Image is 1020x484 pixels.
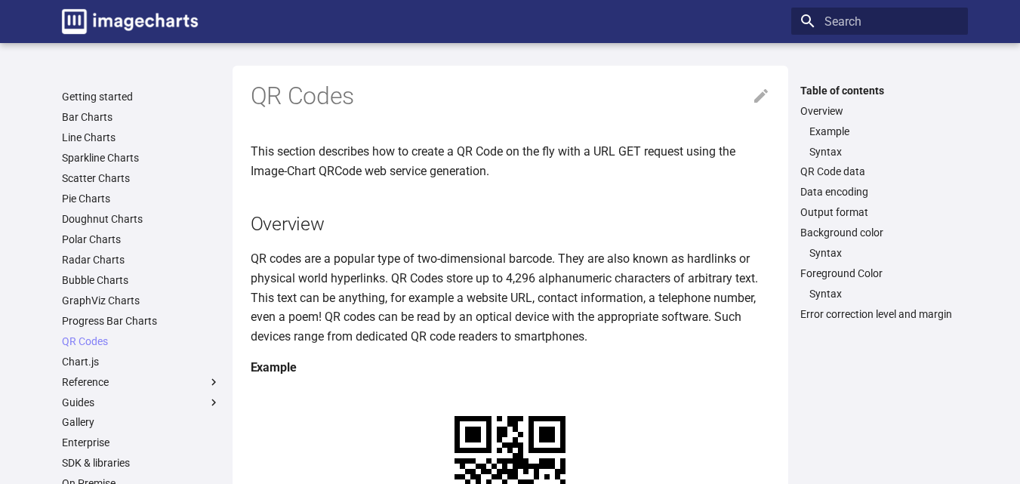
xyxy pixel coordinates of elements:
a: Data encoding [800,185,959,199]
input: Search [791,8,968,35]
a: Radar Charts [62,253,220,267]
img: logo [62,9,198,34]
label: Reference [62,375,220,389]
a: Error correction level and margin [800,307,959,321]
a: Line Charts [62,131,220,144]
a: Foreground Color [800,267,959,280]
a: QR Codes [62,334,220,348]
a: QR Code data [800,165,959,178]
nav: Overview [800,125,959,159]
h2: Overview [251,211,770,237]
a: Doughnut Charts [62,212,220,226]
a: Bar Charts [62,110,220,124]
a: Chart.js [62,355,220,368]
a: Sparkline Charts [62,151,220,165]
a: Syntax [809,246,959,260]
a: Background color [800,226,959,239]
a: Gallery [62,415,220,429]
a: Example [809,125,959,138]
nav: Foreground Color [800,287,959,301]
a: Syntax [809,145,959,159]
a: GraphViz Charts [62,294,220,307]
h4: Example [251,358,770,378]
a: Syntax [809,287,959,301]
label: Table of contents [791,84,968,97]
a: Progress Bar Charts [62,314,220,328]
a: Enterprise [62,436,220,449]
a: Getting started [62,90,220,103]
a: Polar Charts [62,233,220,246]
a: Image-Charts documentation [56,3,204,40]
p: QR codes are a popular type of two-dimensional barcode. They are also known as hardlinks or physi... [251,249,770,346]
label: Guides [62,396,220,409]
nav: Background color [800,246,959,260]
a: Overview [800,104,959,118]
nav: Table of contents [791,84,968,322]
a: Pie Charts [62,192,220,205]
h1: QR Codes [251,81,770,113]
p: This section describes how to create a QR Code on the fly with a URL GET request using the Image-... [251,142,770,180]
a: SDK & libraries [62,456,220,470]
a: Bubble Charts [62,273,220,287]
a: Output format [800,205,959,219]
a: Scatter Charts [62,171,220,185]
